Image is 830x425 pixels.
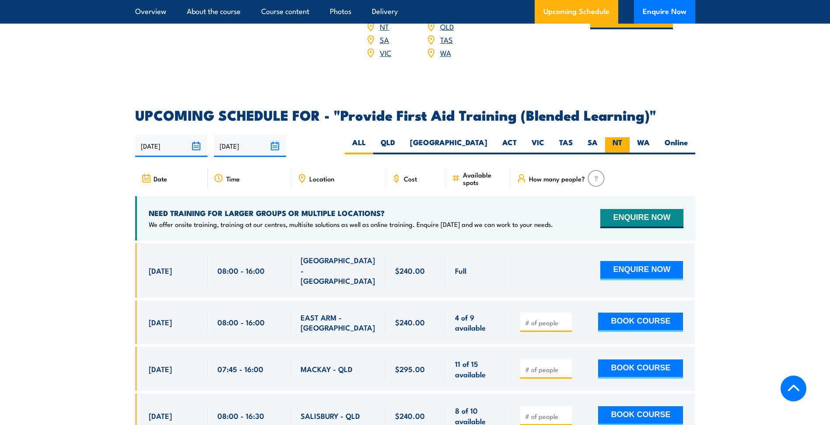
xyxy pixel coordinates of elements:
label: SA [580,137,605,154]
span: $240.00 [395,265,425,275]
label: QLD [373,137,403,154]
label: ALL [345,137,373,154]
span: EAST ARM - [GEOGRAPHIC_DATA] [301,312,376,333]
span: [DATE] [149,411,172,421]
span: 08:00 - 16:00 [217,265,265,275]
h4: NEED TRAINING FOR LARGER GROUPS OR MULTIPLE LOCATIONS? [149,208,553,218]
span: $295.00 [395,364,425,374]
p: We offer onsite training, training at our centres, multisite solutions as well as online training... [149,220,553,229]
span: 08:00 - 16:00 [217,317,265,327]
button: ENQUIRE NOW [600,209,683,228]
input: # of people [525,318,569,327]
label: [GEOGRAPHIC_DATA] [403,137,495,154]
span: Cost [404,175,417,182]
label: TAS [552,137,580,154]
label: Online [657,137,695,154]
a: WA [440,47,451,58]
span: $240.00 [395,411,425,421]
span: 4 of 9 available [455,312,501,333]
input: To date [214,135,286,157]
span: Full [455,265,466,275]
a: TAS [440,34,453,45]
span: MACKAY - QLD [301,364,353,374]
input: # of people [525,365,569,374]
input: From date [135,135,207,157]
label: NT [605,137,630,154]
span: [DATE] [149,364,172,374]
a: NT [380,21,389,31]
span: [DATE] [149,317,172,327]
label: ACT [495,137,524,154]
span: Location [309,175,334,182]
label: VIC [524,137,552,154]
span: [GEOGRAPHIC_DATA] - [GEOGRAPHIC_DATA] [301,255,376,286]
input: # of people [525,412,569,421]
h2: UPCOMING SCHEDULE FOR - "Provide First Aid Training (Blended Learning)" [135,108,695,121]
a: SA [380,34,389,45]
button: ENQUIRE NOW [600,261,683,280]
span: How many people? [529,175,585,182]
span: Available spots [463,171,504,186]
span: $240.00 [395,317,425,327]
span: 08:00 - 16:30 [217,411,264,421]
span: Date [154,175,167,182]
span: SALISBURY - QLD [301,411,360,421]
a: VIC [380,47,391,58]
button: BOOK COURSE [598,313,683,332]
span: 07:45 - 16:00 [217,364,263,374]
span: 11 of 15 available [455,359,501,379]
span: [DATE] [149,265,172,275]
span: Time [226,175,240,182]
button: BOOK COURSE [598,359,683,379]
a: QLD [440,21,454,31]
label: WA [630,137,657,154]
